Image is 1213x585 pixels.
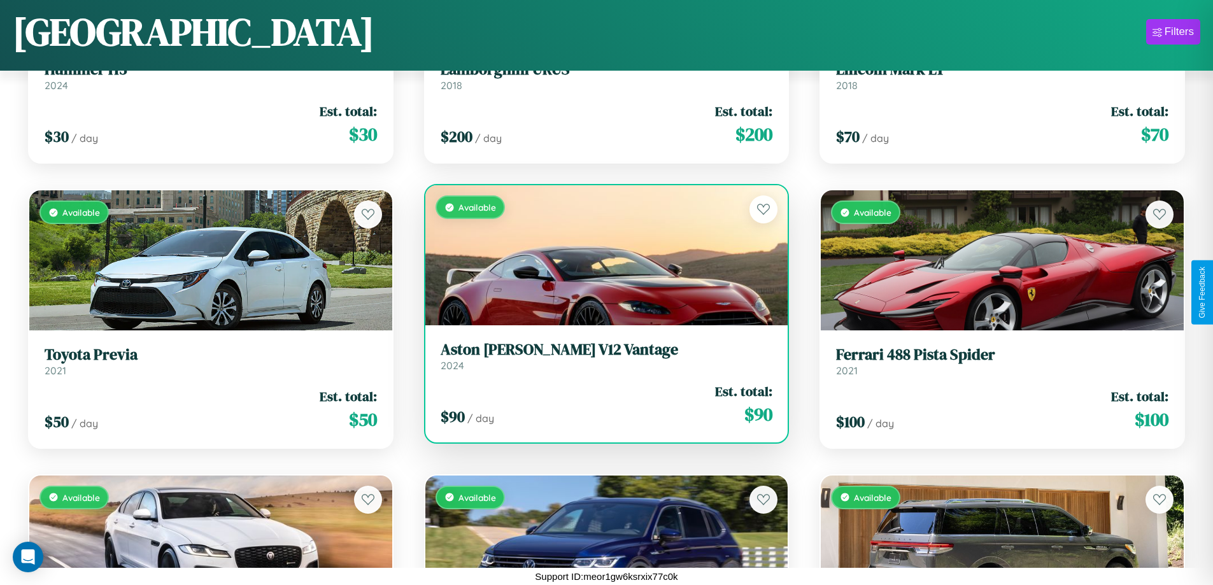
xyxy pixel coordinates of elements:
span: / day [867,417,894,430]
span: $ 50 [349,407,377,432]
span: $ 70 [1141,122,1168,147]
a: Toyota Previa2021 [45,346,377,377]
span: 2021 [45,364,66,377]
span: Available [62,492,100,503]
span: Est. total: [320,387,377,405]
span: Est. total: [1111,102,1168,120]
a: Aston [PERSON_NAME] V12 Vantage2024 [441,341,773,372]
span: Available [854,492,891,503]
span: $ 90 [744,402,772,427]
span: 2018 [836,79,858,92]
span: / day [862,132,889,144]
h3: Aston [PERSON_NAME] V12 Vantage [441,341,773,359]
span: / day [71,417,98,430]
span: Est. total: [715,382,772,400]
span: $ 70 [836,126,860,147]
span: Est. total: [715,102,772,120]
div: Filters [1165,25,1194,38]
span: Est. total: [1111,387,1168,405]
span: Available [458,492,496,503]
span: $ 100 [1135,407,1168,432]
span: Available [62,207,100,218]
div: Open Intercom Messenger [13,542,43,572]
a: Hummer H32024 [45,60,377,92]
a: Lamborghini URUS2018 [441,60,773,92]
button: Filters [1146,19,1200,45]
a: Ferrari 488 Pista Spider2021 [836,346,1168,377]
span: 2018 [441,79,462,92]
span: / day [71,132,98,144]
span: $ 200 [735,122,772,147]
span: 2021 [836,364,858,377]
span: 2024 [45,79,68,92]
span: Est. total: [320,102,377,120]
span: $ 90 [441,406,465,427]
span: $ 30 [45,126,69,147]
span: $ 30 [349,122,377,147]
span: / day [467,412,494,425]
span: / day [475,132,502,144]
span: $ 50 [45,411,69,432]
p: Support ID: meor1gw6ksrxix77c0k [535,568,677,585]
h1: [GEOGRAPHIC_DATA] [13,6,374,58]
span: Available [854,207,891,218]
h3: Ferrari 488 Pista Spider [836,346,1168,364]
span: $ 100 [836,411,865,432]
div: Give Feedback [1198,267,1207,318]
a: Lincoln Mark LT2018 [836,60,1168,92]
span: Available [458,202,496,213]
span: $ 200 [441,126,472,147]
span: 2024 [441,359,464,372]
h3: Toyota Previa [45,346,377,364]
